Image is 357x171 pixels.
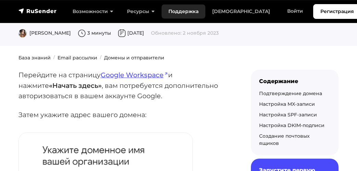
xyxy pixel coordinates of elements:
[101,71,168,79] a: Google Workspace
[259,101,315,107] a: Настройка MX-записи
[151,30,219,36] span: Обновлено: 2 ноября 2023
[162,4,205,19] a: Поддержка
[104,55,164,61] a: Домены и отправители
[259,133,310,146] a: Создание почтовых ящиков
[118,30,144,36] span: [DATE]
[18,110,229,120] p: Затем укажите адрес вашего домена:
[66,4,120,19] a: Возможности
[259,90,322,96] a: Подтверждение домена
[78,30,111,36] span: 3 минуты
[49,81,102,90] strong: «Начать здесь»
[18,30,71,36] span: [PERSON_NAME]
[280,4,310,18] a: Войти
[118,29,126,37] img: Дата публикации
[18,70,229,101] p: Перейдите на страницу и нажмите , вам потребуется дополнительно авторизоваться в вашем аккаунте G...
[18,8,57,14] img: RuSender
[58,55,97,61] a: Email рассылки
[14,54,343,61] nav: breadcrumb
[78,29,86,37] img: Время чтения
[205,4,277,19] a: [DEMOGRAPHIC_DATA]
[259,112,317,118] a: Настройка SPF-записи
[120,4,162,19] a: Ресурсы
[259,78,330,84] div: Содержание
[259,122,324,128] a: Настройка DKIM-подписи
[18,55,51,61] a: База знаний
